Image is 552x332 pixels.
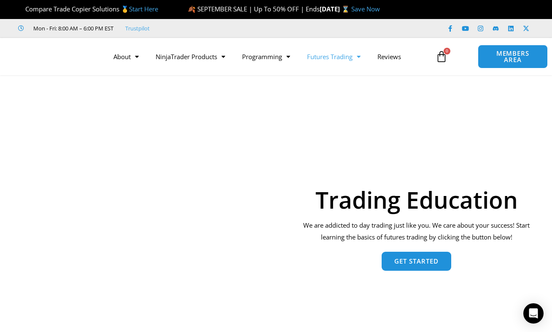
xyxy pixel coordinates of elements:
[129,5,158,13] a: Start Here
[234,47,299,66] a: Programming
[125,23,150,33] a: Trustpilot
[188,5,320,13] span: 🍂 SEPTEMBER SALE | Up To 50% OFF | Ends
[17,120,281,321] img: AdobeStock 293954085 1 Converted | Affordable Indicators – NinjaTrader
[10,41,100,72] img: LogoAI | Affordable Indicators – NinjaTrader
[31,23,113,33] span: Mon - Fri: 8:00 AM – 6:00 PM EST
[299,47,369,66] a: Futures Trading
[147,47,234,66] a: NinjaTrader Products
[298,188,535,211] h1: Trading Education
[523,303,544,324] div: Open Intercom Messenger
[105,47,147,66] a: About
[394,258,439,264] span: Get Started
[298,220,535,243] p: We are addicted to day trading just like you. We care about your success! Start learning the basi...
[105,47,431,66] nav: Menu
[423,44,460,69] a: 0
[320,5,351,13] strong: [DATE] ⌛
[478,45,548,68] a: MEMBERS AREA
[487,50,539,63] span: MEMBERS AREA
[351,5,380,13] a: Save Now
[369,47,409,66] a: Reviews
[382,252,451,271] a: Get Started
[19,6,25,12] img: 🏆
[18,5,158,13] span: Compare Trade Copier Solutions 🥇
[444,48,450,54] span: 0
